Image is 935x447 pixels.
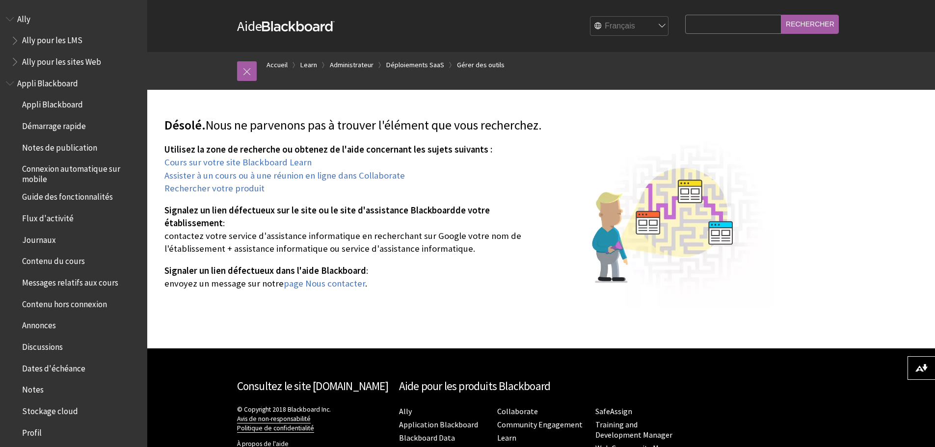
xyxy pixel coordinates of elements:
span: Appli Blackboard [17,75,78,88]
span: Notes [22,382,44,395]
p: © Copyright 2018 Blackboard Inc. [237,405,389,433]
span: Stockage cloud [22,403,78,416]
span: Ally [17,11,30,24]
span: Désolé. [164,117,206,133]
a: Consultez le site [DOMAIN_NAME] [237,379,388,393]
p: Nous ne parvenons pas à trouver l'élément que vous recherchez. [164,117,773,134]
span: Connexion automatique sur mobile [22,161,140,184]
span: Dates d'échéance [22,360,85,373]
a: Déploiements SaaS [386,59,444,71]
span: Profil [22,424,42,438]
select: Site Language Selector [590,17,669,36]
a: page Nous contacter [284,278,365,289]
strong: Blackboard [262,21,335,31]
a: SafeAssign [595,406,632,417]
a: Politique de confidentialité [237,424,314,433]
a: Application Blackboard [399,420,478,430]
a: AideBlackboard [237,17,335,35]
span: Utilisez la zone de recherche ou obtenez de l'aide concernant les sujets suivants : [164,144,492,155]
a: Avis de non-responsabilité [237,415,311,423]
span: Annonces [22,317,56,331]
span: Discussions [22,339,63,352]
a: Training and Development Manager [595,420,672,440]
span: Contenu hors connexion [22,296,107,309]
nav: Book outline for Anthology Ally Help [6,11,141,70]
a: Administrateur [330,59,374,71]
a: Rechercher votre produit [164,183,265,194]
a: Community Engagement [497,420,583,430]
a: Assister à un cours ou à une réunion en ligne dans Collaborate [164,170,405,182]
span: Messages relatifs aux cours [22,274,118,288]
a: Gérer des outils [457,59,505,71]
span: Guide des fonctionnalités [22,189,113,202]
span: Ally pour les LMS [22,32,82,46]
span: Contenu du cours [22,253,85,266]
h2: Aide pour les produits Blackboard [399,378,684,395]
a: Learn [300,59,317,71]
a: Cours sur votre site Blackboard Learn [164,157,312,168]
span: Notes de publication [22,139,97,153]
a: Accueil [267,59,288,71]
p: : contactez votre service d'assistance informatique en recherchant sur Google votre nom de l'étab... [164,204,773,256]
input: Rechercher [781,15,839,34]
span: Journaux [22,232,56,245]
a: Learn [497,433,516,443]
p: : envoyez un message sur notre . [164,264,773,290]
a: Ally [399,406,412,417]
a: Collaborate [497,406,538,417]
span: Démarrage rapide [22,118,86,131]
span: Appli Blackboard [22,97,83,110]
span: Signaler un lien défectueux dans l'aide Blackboard [164,265,366,276]
a: Blackboard Data [399,433,455,443]
span: Signalez un lien défectueux sur le site ou le site d'assistance Blackboardde votre établissement [164,205,490,229]
span: Flux d'activité [22,210,74,223]
span: Ally pour les sites Web [22,53,101,67]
